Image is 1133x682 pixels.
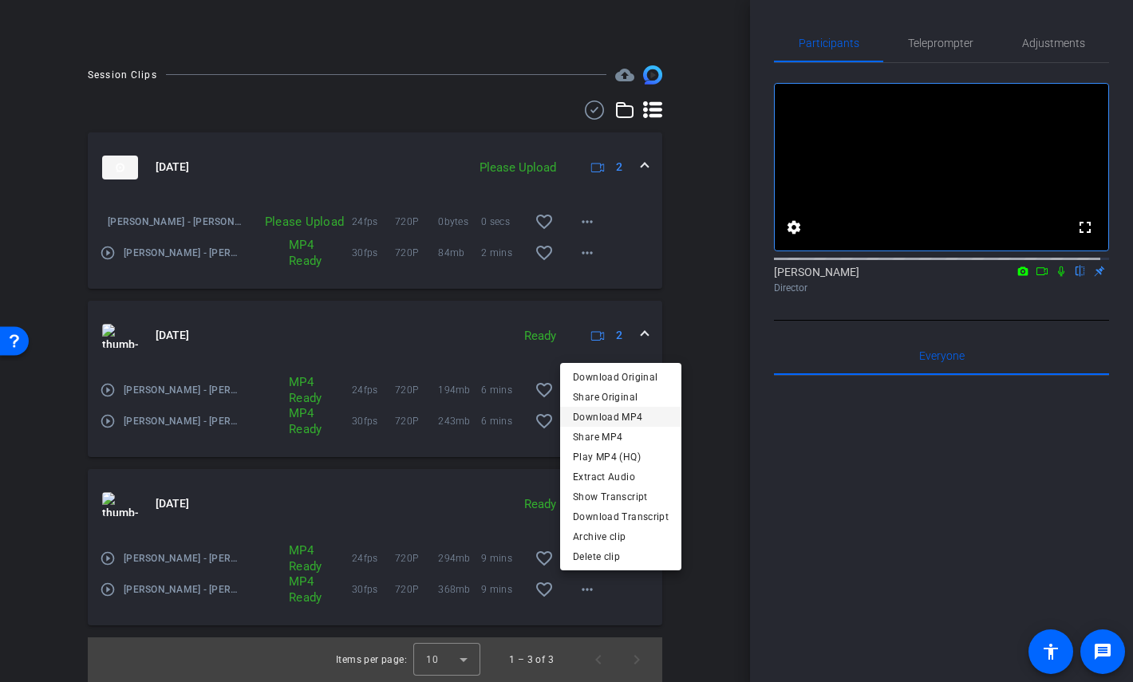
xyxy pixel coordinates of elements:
span: Extract Audio [573,467,669,487]
span: Download MP4 [573,408,669,427]
span: Download Transcript [573,507,669,526]
span: Share Original [573,388,669,407]
span: Show Transcript [573,487,669,507]
span: Download Original [573,368,669,387]
span: Archive clip [573,527,669,546]
span: Delete clip [573,547,669,566]
span: Play MP4 (HQ) [573,447,669,467]
span: Share MP4 [573,428,669,447]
